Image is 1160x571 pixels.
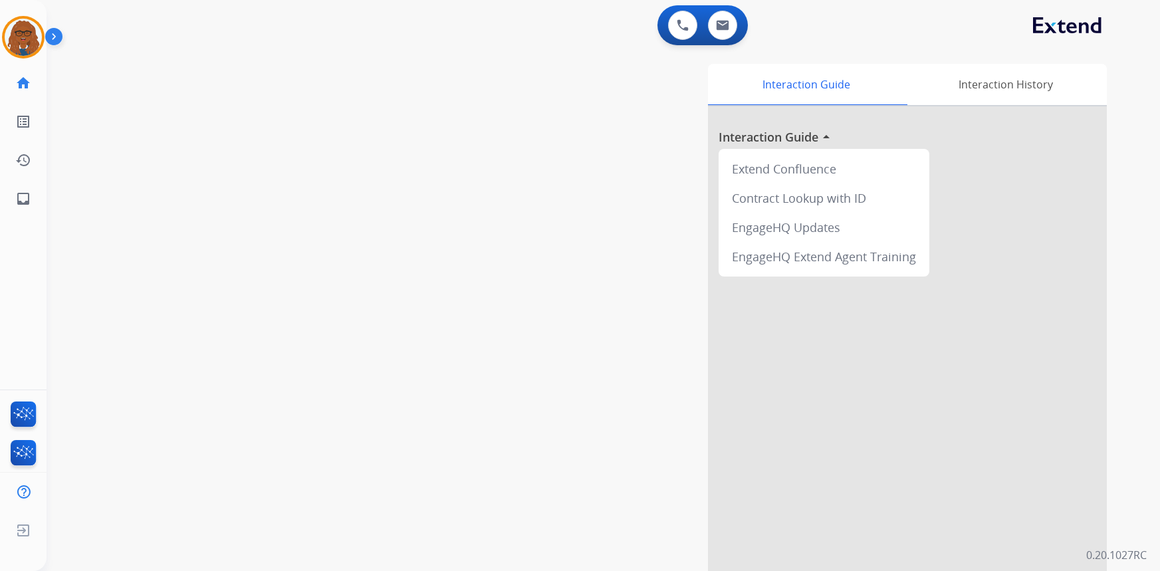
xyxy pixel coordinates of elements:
[724,242,924,271] div: EngageHQ Extend Agent Training
[708,64,904,105] div: Interaction Guide
[5,19,42,56] img: avatar
[15,114,31,130] mat-icon: list_alt
[1086,547,1147,563] p: 0.20.1027RC
[724,213,924,242] div: EngageHQ Updates
[15,152,31,168] mat-icon: history
[15,191,31,207] mat-icon: inbox
[904,64,1107,105] div: Interaction History
[15,75,31,91] mat-icon: home
[724,183,924,213] div: Contract Lookup with ID
[724,154,924,183] div: Extend Confluence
